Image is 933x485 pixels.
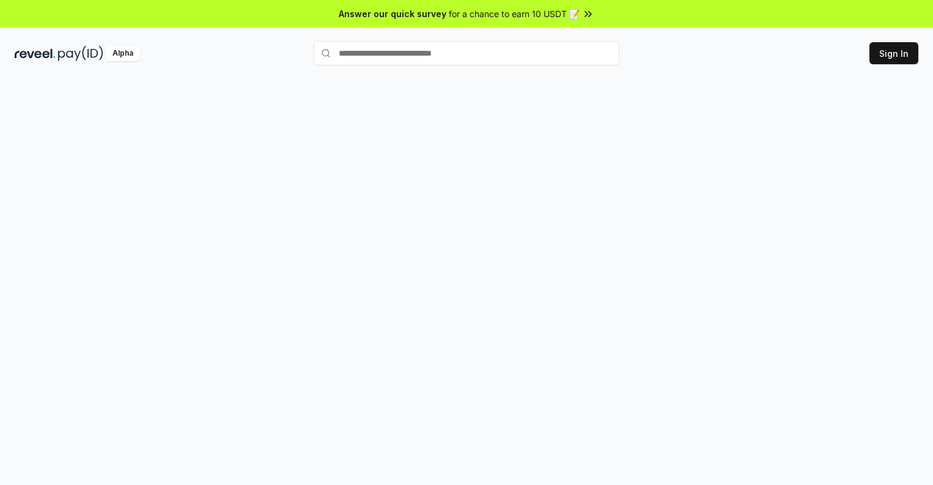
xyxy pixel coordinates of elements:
[58,46,103,61] img: pay_id
[449,7,580,20] span: for a chance to earn 10 USDT 📝
[106,46,140,61] div: Alpha
[15,46,56,61] img: reveel_dark
[339,7,446,20] span: Answer our quick survey
[869,42,918,64] button: Sign In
